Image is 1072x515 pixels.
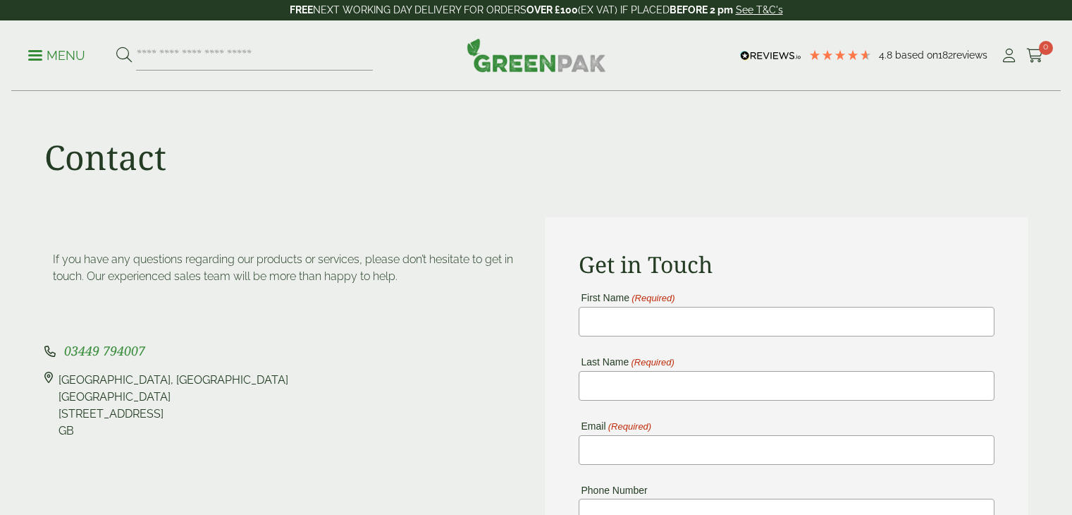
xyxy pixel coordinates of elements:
[670,4,733,16] strong: BEFORE 2 pm
[64,345,145,358] a: 03449 794007
[1000,49,1018,63] i: My Account
[1039,41,1053,55] span: 0
[736,4,783,16] a: See T&C's
[579,357,674,368] label: Last Name
[879,49,895,61] span: 4.8
[630,358,674,368] span: (Required)
[64,342,145,359] span: 03449 794007
[467,38,606,72] img: GreenPak Supplies
[607,422,651,432] span: (Required)
[28,47,85,61] a: Menu
[938,49,953,61] span: 182
[895,49,938,61] span: Based on
[579,485,648,495] label: Phone Number
[579,293,675,303] label: First Name
[58,372,288,440] div: [GEOGRAPHIC_DATA], [GEOGRAPHIC_DATA] [GEOGRAPHIC_DATA] [STREET_ADDRESS] GB
[53,251,519,285] p: If you have any questions regarding our products or services, please don’t hesitate to get in tou...
[808,49,872,61] div: 4.79 Stars
[1026,45,1044,66] a: 0
[953,49,987,61] span: reviews
[526,4,578,16] strong: OVER £100
[631,293,675,303] span: (Required)
[579,421,652,432] label: Email
[44,137,166,178] h1: Contact
[579,251,994,278] h2: Get in Touch
[740,51,801,61] img: REVIEWS.io
[290,4,313,16] strong: FREE
[1026,49,1044,63] i: Cart
[28,47,85,64] p: Menu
